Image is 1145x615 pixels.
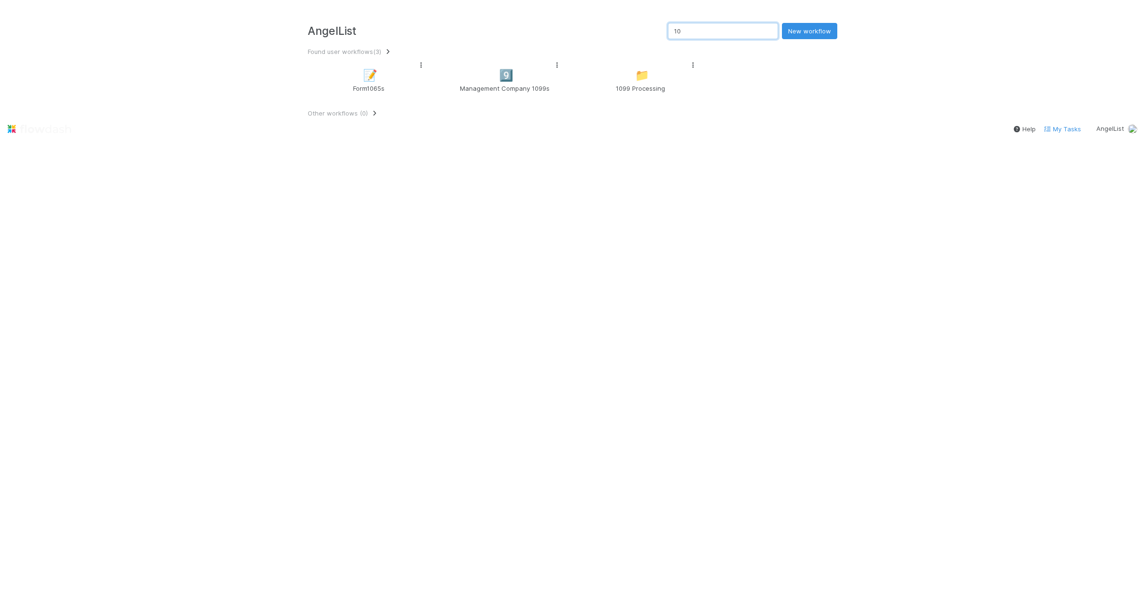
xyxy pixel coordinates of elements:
span: 📁 [635,69,649,82]
h3: AngelList [308,24,668,37]
span: Other workflows ( 0 ) [308,109,368,117]
input: Search... [668,23,778,39]
span: 9️⃣ [499,69,513,82]
div: Help [1013,124,1036,134]
img: logo-inverted-e16ddd16eac7371096b0.svg [8,121,71,137]
span: My Tasks [1043,125,1081,133]
span: Form1065s [312,84,426,93]
img: avatar_04ed6c9e-3b93-401c-8c3a-8fad1b1fc72c.png [1128,124,1137,134]
span: 📝 [363,69,377,82]
span: AngelList [1096,125,1124,132]
a: 9️⃣Management Company 1099s [444,56,565,97]
button: New workflow [782,23,837,39]
a: My Tasks [1043,124,1081,134]
a: 📝Form1065s [308,56,429,97]
span: Management Company 1099s [448,84,562,93]
a: 📁1099 Processing [580,56,701,97]
span: 1099 Processing [583,84,697,93]
span: Found user workflows ( 3 ) [308,48,381,55]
